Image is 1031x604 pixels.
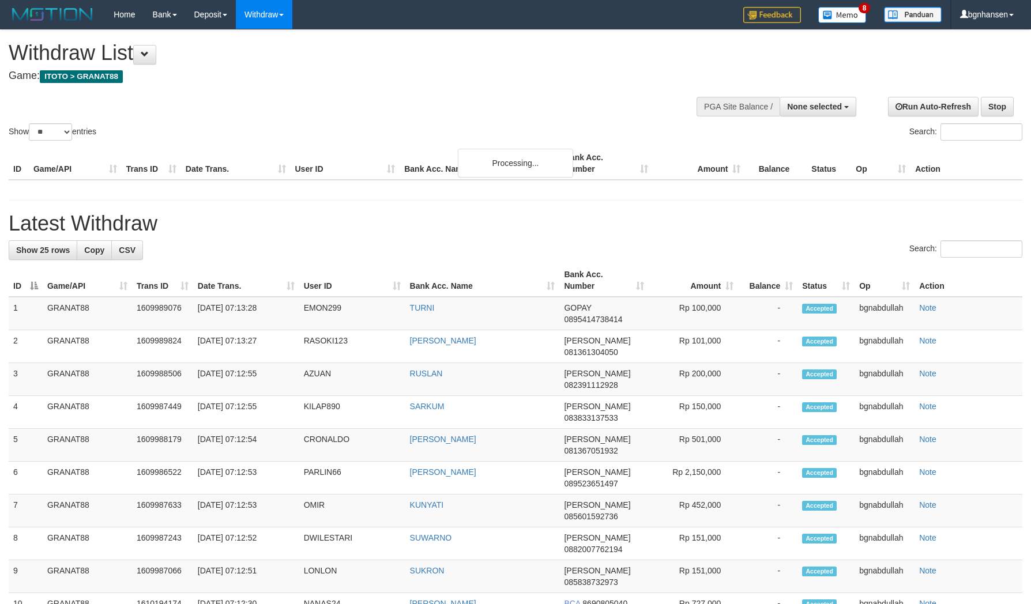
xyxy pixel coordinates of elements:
a: Note [919,533,936,542]
input: Search: [940,123,1022,141]
span: Copy 081367051932 to clipboard [564,446,618,455]
span: Accepted [802,337,837,346]
td: EMON299 [299,297,405,330]
td: - [738,330,797,363]
a: SARKUM [410,402,445,411]
td: GRANAT88 [43,396,132,429]
td: DWILESTARI [299,527,405,560]
label: Show entries [9,123,96,141]
span: Copy 0882007762194 to clipboard [564,545,622,554]
td: bgnabdullah [855,560,915,593]
span: [PERSON_NAME] [564,467,630,477]
img: Feedback.jpg [743,7,801,23]
h1: Withdraw List [9,41,676,65]
td: - [738,297,797,330]
td: bgnabdullah [855,363,915,396]
td: 1609989076 [132,297,193,330]
td: [DATE] 07:12:54 [193,429,299,462]
span: Accepted [802,304,837,314]
span: Copy 085601592736 to clipboard [564,512,618,521]
td: GRANAT88 [43,429,132,462]
th: ID: activate to sort column descending [9,264,43,297]
td: - [738,494,797,527]
td: 1609986522 [132,462,193,494]
th: Date Trans.: activate to sort column ascending [193,264,299,297]
th: Amount [653,147,746,180]
span: None selected [787,102,842,111]
td: Rp 150,000 [649,396,738,429]
span: [PERSON_NAME] [564,336,630,345]
a: Note [919,566,936,575]
h4: Game: [9,70,676,82]
td: 6 [9,462,43,494]
th: Trans ID: activate to sort column ascending [132,264,193,297]
th: Action [910,147,1022,180]
td: Rp 151,000 [649,527,738,560]
span: Copy 0895414738414 to clipboard [564,315,622,324]
td: bgnabdullah [855,429,915,462]
td: bgnabdullah [855,527,915,560]
th: Bank Acc. Number: activate to sort column ascending [559,264,649,297]
a: Copy [77,240,112,260]
th: Game/API [29,147,122,180]
a: Run Auto-Refresh [888,97,979,116]
th: Op [851,147,910,180]
a: [PERSON_NAME] [410,435,476,444]
th: Amount: activate to sort column ascending [649,264,738,297]
td: Rp 101,000 [649,330,738,363]
a: Note [919,402,936,411]
td: RASOKI123 [299,330,405,363]
td: [DATE] 07:13:27 [193,330,299,363]
td: 1609987066 [132,560,193,593]
td: [DATE] 07:12:55 [193,363,299,396]
td: Rp 100,000 [649,297,738,330]
span: Accepted [802,501,837,511]
td: bgnabdullah [855,396,915,429]
td: - [738,462,797,494]
select: Showentries [29,123,72,141]
h1: Latest Withdraw [9,212,1022,235]
td: GRANAT88 [43,494,132,527]
a: Note [919,500,936,509]
a: Stop [981,97,1014,116]
th: Op: activate to sort column ascending [855,264,915,297]
td: AZUAN [299,363,405,396]
a: Note [919,336,936,345]
span: Copy 085838732973 to clipboard [564,577,618,587]
td: - [738,429,797,462]
td: 4 [9,396,43,429]
td: 1609989824 [132,330,193,363]
th: Bank Acc. Name [400,147,560,180]
img: MOTION_logo.png [9,6,96,23]
a: TURNI [410,303,435,312]
th: Bank Acc. Name: activate to sort column ascending [405,264,560,297]
img: panduan.png [884,7,942,22]
th: ID [9,147,29,180]
td: Rp 501,000 [649,429,738,462]
span: GOPAY [564,303,591,312]
a: [PERSON_NAME] [410,336,476,345]
td: 8 [9,527,43,560]
td: Rp 200,000 [649,363,738,396]
th: Game/API: activate to sort column ascending [43,264,132,297]
td: KILAP890 [299,396,405,429]
td: 3 [9,363,43,396]
td: - [738,560,797,593]
td: LONLON [299,560,405,593]
th: Action [915,264,1022,297]
th: Bank Acc. Number [560,147,653,180]
td: 1609988506 [132,363,193,396]
td: 1609987633 [132,494,193,527]
span: Copy 089523651497 to clipboard [564,479,618,488]
label: Search: [909,240,1022,258]
a: Note [919,369,936,378]
td: [DATE] 07:12:55 [193,396,299,429]
a: CSV [111,240,143,260]
th: Date Trans. [181,147,291,180]
td: - [738,527,797,560]
th: Status: activate to sort column ascending [797,264,855,297]
span: Accepted [802,402,837,412]
a: RUSLAN [410,369,443,378]
th: Trans ID [122,147,181,180]
img: Button%20Memo.svg [818,7,867,23]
